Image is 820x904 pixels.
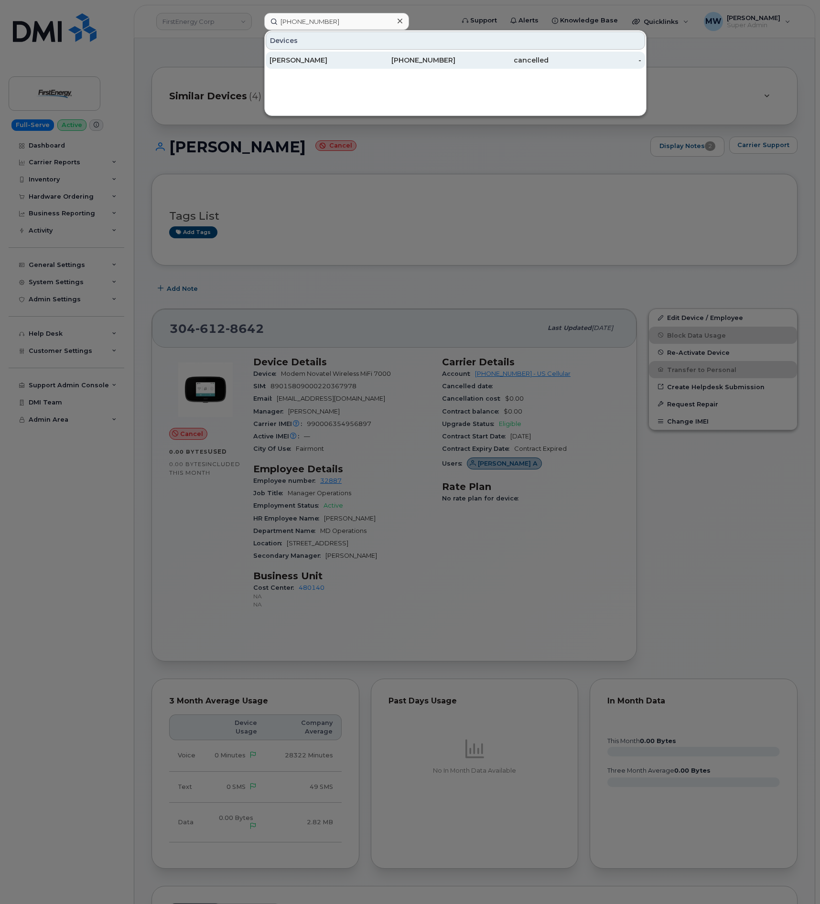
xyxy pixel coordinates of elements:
div: cancelled [455,55,549,65]
iframe: Messenger Launcher [778,862,813,897]
div: Devices [266,32,645,50]
div: [PERSON_NAME] [270,55,363,65]
a: [PERSON_NAME][PHONE_NUMBER]cancelled- [266,52,645,69]
div: - [549,55,642,65]
div: [PHONE_NUMBER] [363,55,456,65]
